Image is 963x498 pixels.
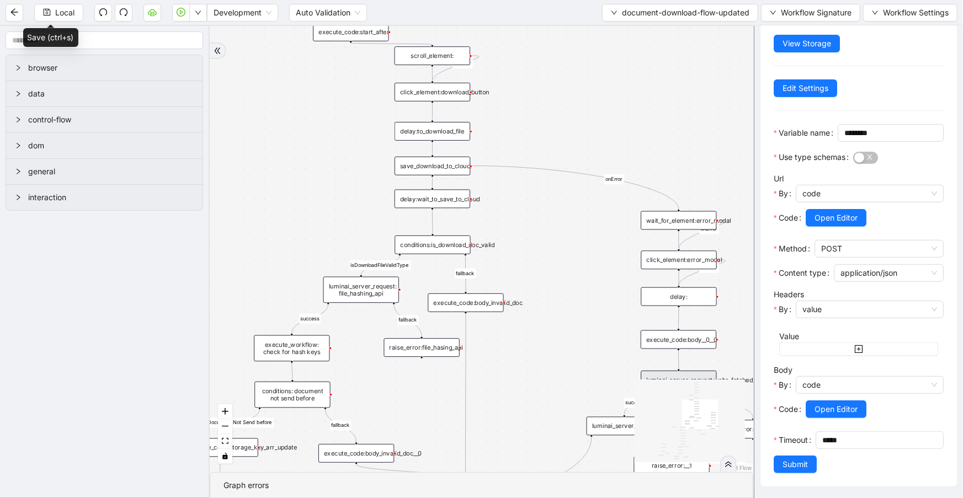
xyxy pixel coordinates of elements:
[395,46,470,65] div: scroll_element:
[218,449,232,464] button: toggle interactivity
[679,308,679,328] g: Edge from delay: to execute_code:body__0__0
[395,235,470,254] div: conditions:is_download_doc_valid
[43,8,51,16] span: save
[428,293,503,312] div: execute_code:body_invalid_doc
[115,4,132,22] button: redo
[384,338,460,357] div: raise_error:file_hasing_apiplus-circle
[94,4,112,22] button: undo
[774,290,804,299] label: Headers
[318,444,394,463] div: execute_code:body_invalid_doc__0
[802,377,937,393] span: code
[602,4,758,22] button: downdocument-download-flow-updated
[183,438,258,457] div: execute_code:storage_key_arr_update
[313,23,389,41] div: execute_code:start_after
[28,62,194,74] span: browser
[641,371,716,389] div: luminai_server_request:write_fetched_data_to_google_sheet__0__0
[99,8,108,17] span: undo
[15,90,22,97] span: right
[783,38,831,50] span: View Storage
[395,190,470,208] div: delay:wait_to_save_to_cloud
[416,365,428,377] span: plus-circle
[883,7,949,19] span: Workflow Settings
[323,277,399,303] div: luminai_server_request: file_hashing_api
[779,188,788,200] span: By
[6,133,203,158] div: dom
[770,9,776,16] span: down
[189,4,207,22] button: down
[781,7,852,19] span: Workflow Signature
[641,287,717,306] div: delay:
[218,404,232,419] button: zoom in
[774,456,817,473] button: Submit
[143,4,161,22] button: cloud-server
[28,191,194,204] span: interaction
[641,330,716,349] div: execute_code:body__0__0
[779,403,798,415] span: Code
[394,304,422,336] g: Edge from luminai_server_request: file_hashing_api to raise_error:file_hasing_api
[395,122,470,141] div: delay:to_download_file
[214,4,272,21] span: Development
[433,210,433,234] g: Edge from delay:wait_to_save_to_cloud to conditions:is_download_doc_valid
[783,458,808,470] span: Submit
[587,417,662,436] div: luminai_server_request:send_email_alert
[350,256,411,275] g: Edge from conditions:is_download_doc_valid to luminai_server_request: file_hashing_api
[15,116,22,123] span: right
[23,28,78,47] div: Save (ctrl+s)
[872,9,879,16] span: down
[611,9,618,16] span: down
[6,81,203,106] div: data
[774,365,792,374] label: Body
[395,83,470,101] div: click_element:download_button
[254,335,329,362] div: execute_workflow: check for hash keys
[840,265,937,281] span: application/json
[177,8,185,17] span: play-circle
[723,464,752,471] a: React Flow attribution
[641,211,716,230] div: wait_for_element:error_modal
[28,140,194,152] span: dom
[15,194,22,201] span: right
[395,157,470,175] div: save_download_to_cloud:
[779,434,808,446] span: Timeout
[634,457,710,475] div: raise_error:__1
[821,240,937,257] span: POST
[6,159,203,184] div: general
[10,8,19,17] span: arrow-left
[622,7,749,19] span: document-download-flow-updated
[802,301,937,318] span: value
[779,303,788,315] span: By
[747,446,760,459] span: plus-circle
[779,330,938,342] div: Value
[815,403,858,415] span: Open Editor
[218,419,232,434] button: zoom out
[6,107,203,132] div: control-flow
[455,256,476,291] g: Edge from conditions:is_download_doc_valid to execute_code:body_invalid_doc
[296,4,360,21] span: Auto Validation
[254,382,330,408] div: conditions: document not send before
[206,409,274,436] g: Edge from conditions: document not send before to execute_code:storage_key_arr_update
[624,391,646,415] g: Edge from luminai_server_request:write_fetched_data_to_google_sheet__0__0 to luminai_server_reque...
[863,4,957,22] button: downWorkflow Settings
[384,338,460,357] div: raise_error:file_hasing_api
[779,243,807,255] span: Method
[779,127,830,139] span: Variable name
[220,459,221,478] g: Edge from execute_code:storage_key_arr_update to execute_code:signed_url_arr_update
[195,9,201,16] span: down
[774,174,784,183] label: Url
[15,168,22,175] span: right
[783,82,828,94] span: Edit Settings
[351,43,433,45] g: Edge from execute_code:start_after to scroll_element:
[774,79,837,97] button: Edit Settings
[148,8,157,17] span: cloud-server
